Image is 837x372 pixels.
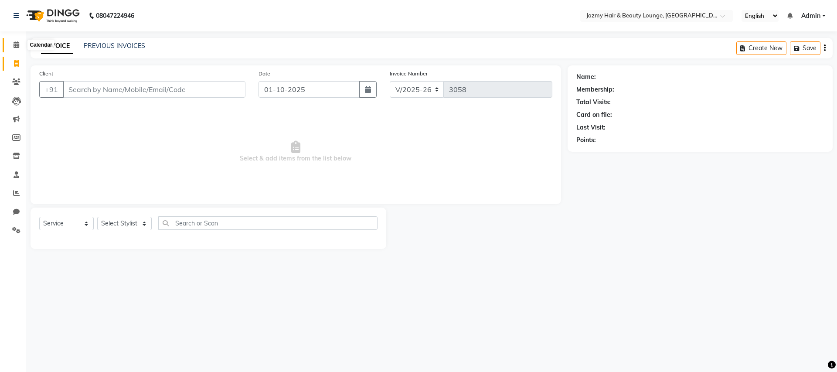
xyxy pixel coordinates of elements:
[576,110,612,119] div: Card on file:
[27,40,54,50] div: Calendar
[736,41,786,55] button: Create New
[39,81,64,98] button: +91
[84,42,145,50] a: PREVIOUS INVOICES
[39,108,552,195] span: Select & add items from the list below
[790,41,820,55] button: Save
[576,123,606,132] div: Last Visit:
[39,70,53,78] label: Client
[158,216,378,230] input: Search or Scan
[96,3,134,28] b: 08047224946
[576,72,596,82] div: Name:
[22,3,82,28] img: logo
[576,85,614,94] div: Membership:
[259,70,270,78] label: Date
[576,98,611,107] div: Total Visits:
[801,11,820,20] span: Admin
[63,81,245,98] input: Search by Name/Mobile/Email/Code
[390,70,428,78] label: Invoice Number
[576,136,596,145] div: Points:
